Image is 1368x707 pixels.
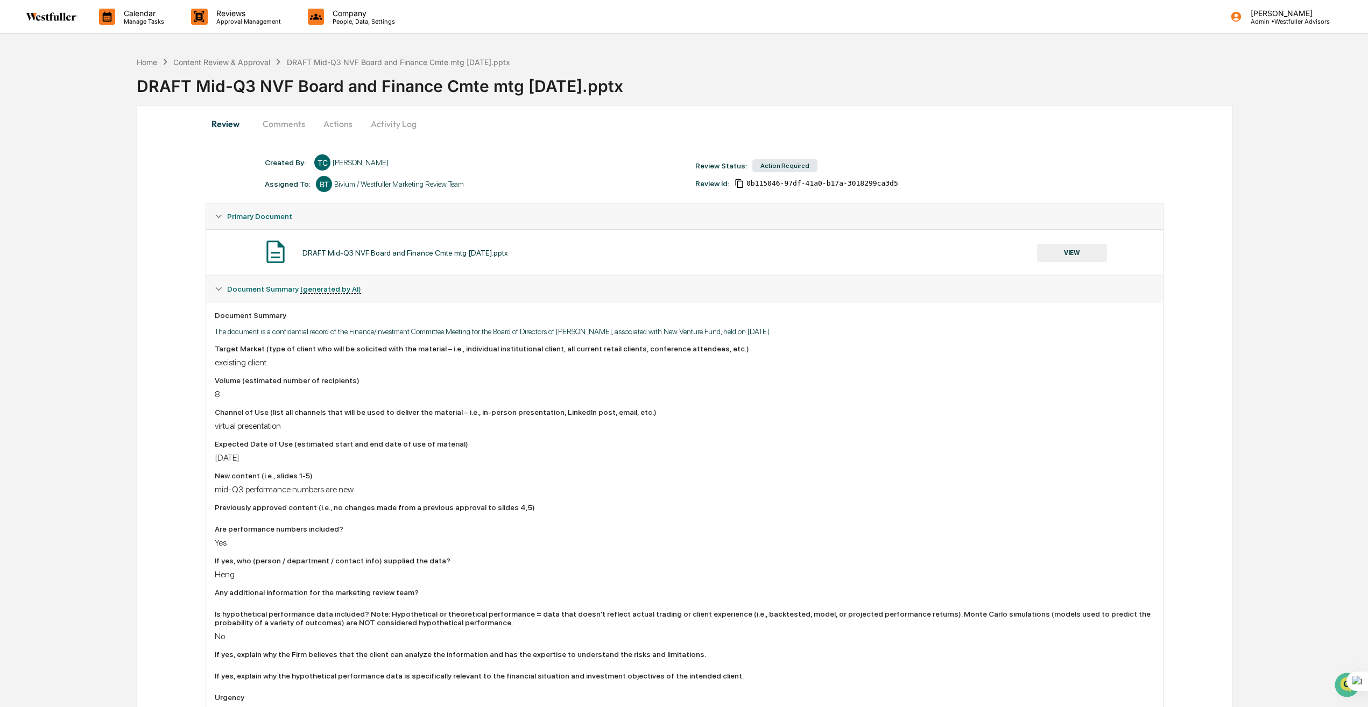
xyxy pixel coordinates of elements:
div: [PERSON_NAME] [333,158,389,167]
div: Is hypothetical performance data included? Note: Hypothetical or theoretical performance = data t... [215,610,1154,627]
div: 🗄️ [78,137,87,145]
button: Start new chat [183,86,196,98]
div: mid-Q3 performance numbers are new [215,484,1154,494]
button: Actions [314,111,362,137]
div: Primary Document [206,229,1162,275]
button: Comments [254,111,314,137]
div: secondary tabs example [206,111,1163,137]
p: Approval Management [208,18,286,25]
p: People, Data, Settings [324,18,400,25]
div: DRAFT Mid-Q3 NVF Board and Finance Cmte mtg [DATE].pptx [137,68,1368,96]
a: 🗄️Attestations [74,131,138,151]
div: New content (i.e., slides 1-5) [215,471,1154,480]
div: Document Summary (generated by AI) [206,276,1162,302]
img: logo [26,12,77,21]
div: Assigned To: [265,180,311,188]
div: Home [137,58,157,67]
div: exeisting client [215,357,1154,367]
span: Document Summary [227,285,361,293]
span: Data Lookup [22,156,68,167]
div: Channel of Use (list all channels that will be used to deliver the material – i.e., in-person pre... [215,408,1154,416]
p: Calendar [115,9,170,18]
div: DRAFT Mid-Q3 NVF Board and Finance Cmte mtg [DATE].pptx [302,249,508,257]
div: Urgency [215,693,1154,702]
span: Pylon [107,182,130,190]
div: Review Id: [695,179,729,188]
iframe: Open customer support [1334,671,1363,701]
p: Company [324,9,400,18]
a: Powered byPylon [76,182,130,190]
span: Preclearance [22,136,69,146]
div: virtual presentation [215,421,1154,431]
div: 8 [215,389,1154,399]
div: If yes, who (person / department / contact info) supplied the data? [215,556,1154,565]
span: Copy Id [735,179,744,188]
a: 🔎Data Lookup [6,152,72,171]
div: DRAFT Mid-Q3 NVF Board and Finance Cmte mtg [DATE].pptx [287,58,510,67]
p: Admin • Westfuller Advisors [1242,18,1330,25]
p: Reviews [208,9,286,18]
p: [PERSON_NAME] [1242,9,1330,18]
span: Attestations [89,136,133,146]
div: Start new chat [37,82,177,93]
div: [DATE] [215,453,1154,463]
div: Created By: ‎ ‎ [265,158,309,167]
p: The document is a confidential record of the Finance/Investment Committee Meeting for the Board o... [215,327,1154,336]
a: 🖐️Preclearance [6,131,74,151]
div: Action Required [752,159,817,172]
div: Content Review & Approval [173,58,270,67]
div: BT [316,176,332,192]
div: Previously approved content (i.e., no changes made from a previous approval to slides 4,5) [215,503,1154,512]
div: No [215,631,1154,641]
div: Heng [215,569,1154,579]
u: (generated by AI) [300,285,361,294]
div: 🖐️ [11,137,19,145]
div: Are performance numbers included? [215,525,1154,533]
div: TC [314,154,330,171]
input: Clear [28,49,178,60]
button: Review [206,111,254,137]
span: 0b115046-97df-41a0-b17a-3018299ca3d5 [746,179,898,188]
div: 🔎 [11,157,19,166]
div: Expected Date of Use (estimated start and end date of use of material) [215,440,1154,448]
button: VIEW [1037,244,1107,262]
div: Bivium / Westfuller Marketing Review Team [334,180,464,188]
img: Document Icon [262,238,289,265]
div: Primary Document [206,203,1162,229]
div: We're available if you need us! [37,93,136,102]
div: Review Status: [695,161,747,170]
div: Yes [215,538,1154,548]
button: Activity Log [362,111,425,137]
p: How can we help? [11,23,196,40]
p: Manage Tasks [115,18,170,25]
div: Volume (estimated number of recipients) [215,376,1154,385]
div: Target Market (type of client who will be solicited with the material – i.e., individual institut... [215,344,1154,353]
div: If yes, explain why the Firm believes that the client can analyze the information and has the exp... [215,650,1154,659]
div: Any additional information for the marketing review team? [215,588,1154,597]
span: Primary Document [227,212,292,221]
div: If yes, explain why the hypothetical performance data is specifically relevant to the financial s... [215,671,1154,680]
img: 1746055101610-c473b297-6a78-478c-a979-82029cc54cd1 [11,82,30,102]
div: Document Summary [215,311,1154,320]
